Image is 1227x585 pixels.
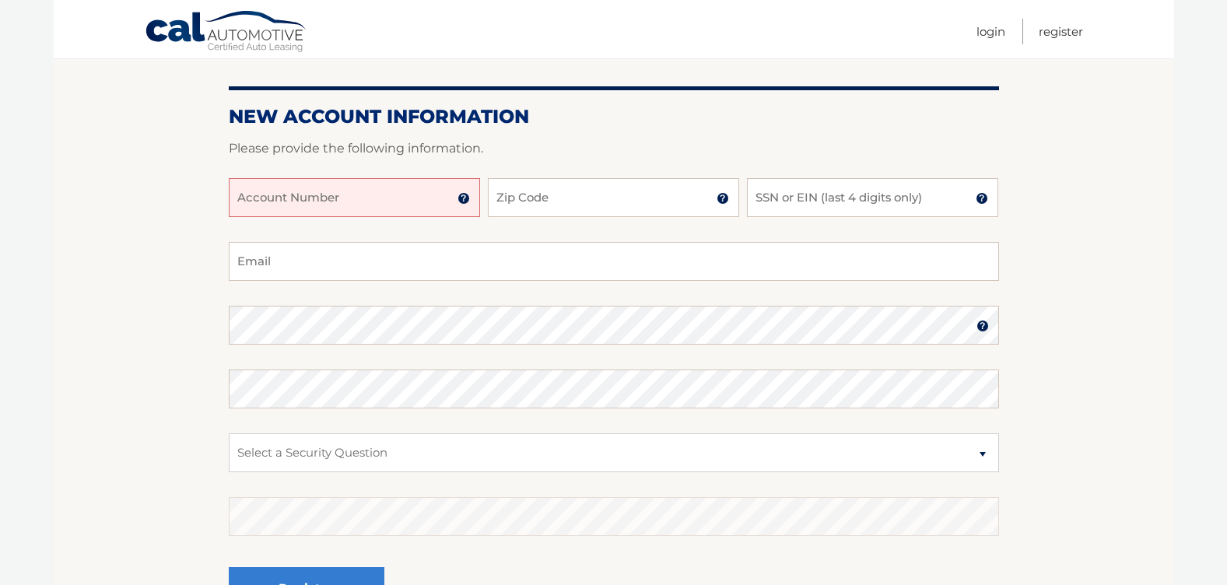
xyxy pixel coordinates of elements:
a: Login [976,19,1005,44]
img: tooltip.svg [457,192,470,205]
input: Email [229,242,999,281]
img: tooltip.svg [976,192,988,205]
input: SSN or EIN (last 4 digits only) [747,178,998,217]
p: Please provide the following information. [229,138,999,159]
h2: New Account Information [229,105,999,128]
img: tooltip.svg [976,320,989,332]
input: Account Number [229,178,480,217]
img: tooltip.svg [717,192,729,205]
input: Zip Code [488,178,739,217]
a: Cal Automotive [145,10,308,55]
a: Register [1039,19,1083,44]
